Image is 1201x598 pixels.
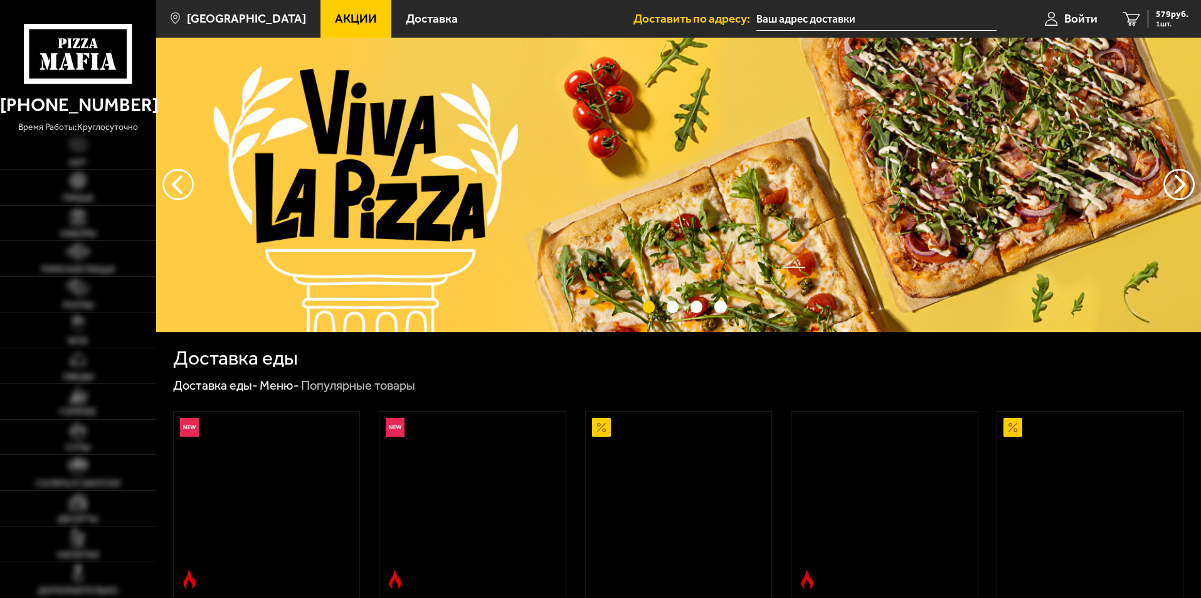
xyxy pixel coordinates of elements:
[643,301,655,312] button: точки переключения
[301,378,415,394] div: Популярные товары
[63,373,93,382] span: Обеды
[60,230,96,238] span: Наборы
[65,444,90,452] span: Супы
[386,418,405,437] img: Новинка
[162,169,194,200] button: следующий
[1003,418,1022,437] img: Акционный
[180,418,199,437] img: Новинка
[798,570,817,589] img: Острое блюдо
[41,265,115,274] span: Римская пицца
[173,378,258,393] a: Доставка еды-
[173,348,298,368] h1: Доставка еды
[1156,20,1188,28] span: 1 шт.
[756,8,997,31] input: Ваш адрес доставки
[633,13,756,24] span: Доставить по адресу:
[791,412,978,595] a: Острое блюдоБиф чили 25 см (толстое с сыром)
[406,13,458,24] span: Доставка
[38,587,118,595] span: Дополнительно
[69,159,87,168] span: Хит
[63,194,93,203] span: Пицца
[57,551,99,560] span: Напитки
[335,13,377,24] span: Акции
[187,13,306,24] span: [GEOGRAPHIC_DATA]
[58,515,98,524] span: Десерты
[667,301,679,312] button: точки переключения
[1064,13,1098,24] span: Войти
[1156,10,1188,19] span: 579 руб.
[68,337,88,346] span: WOK
[592,418,611,437] img: Акционный
[60,408,97,417] span: Горячее
[1163,169,1195,200] button: предыдущий
[386,570,405,589] img: Острое блюдо
[997,412,1183,595] a: АкционныйПепперони 25 см (толстое с сыром)
[714,301,726,312] button: точки переключения
[63,301,93,310] span: Роллы
[174,412,360,595] a: НовинкаОстрое блюдоРимская с креветками
[586,412,772,595] a: АкционныйАль-Шам 25 см (тонкое тесто)
[260,378,299,393] a: Меню-
[180,570,199,589] img: Острое блюдо
[690,301,702,312] button: точки переключения
[36,479,120,488] span: Салаты и закуски
[379,412,566,595] a: НовинкаОстрое блюдоРимская с мясным ассорти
